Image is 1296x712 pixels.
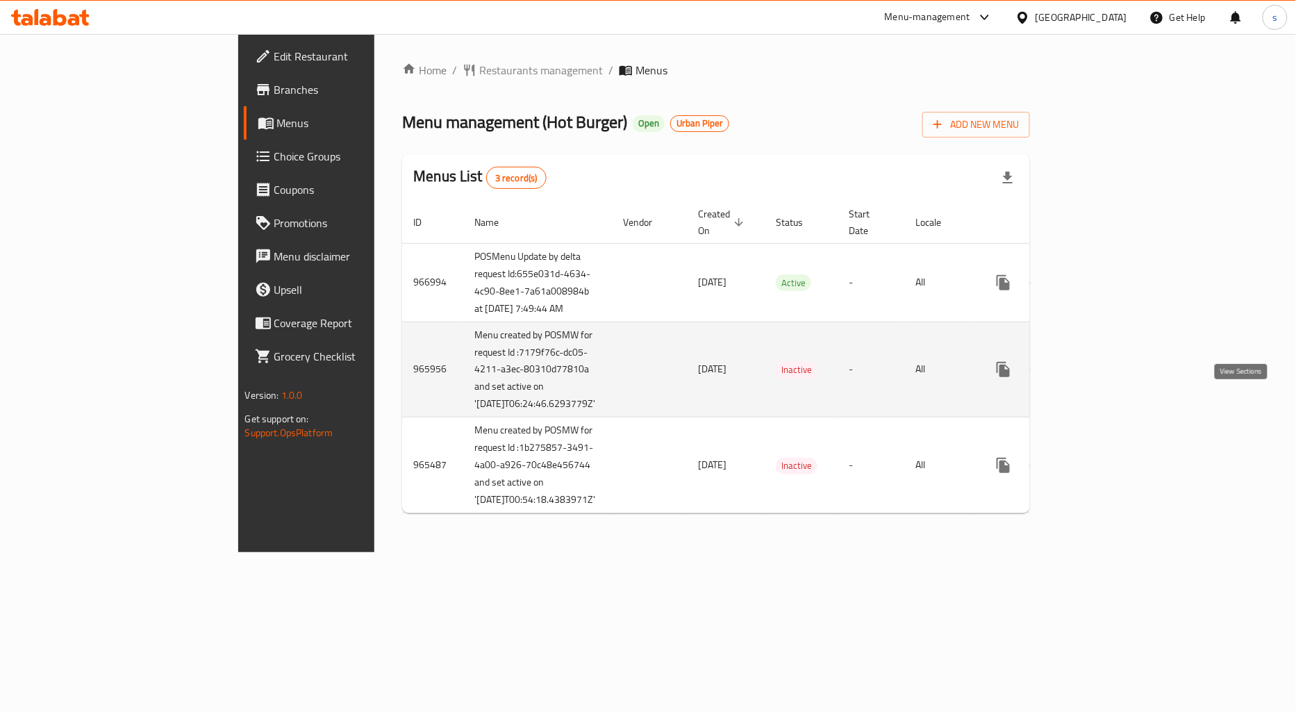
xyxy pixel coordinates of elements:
button: Change Status [1020,449,1054,482]
span: Grocery Checklist [274,348,444,365]
span: Vendor [623,214,670,231]
a: Upsell [244,273,455,306]
div: Total records count [486,167,547,189]
span: Edit Restaurant [274,48,444,65]
span: Name [474,214,517,231]
a: Coverage Report [244,306,455,340]
button: more [987,266,1020,299]
button: Change Status [1020,266,1054,299]
table: enhanced table [402,201,1131,514]
span: Choice Groups [274,148,444,165]
a: Promotions [244,206,455,240]
div: Export file [991,161,1024,194]
span: [DATE] [698,456,726,474]
button: Add New Menu [922,112,1030,138]
span: Menu management ( Hot Burger ) [402,106,627,138]
td: Menu created by POSMW for request Id :7179f76c-dc05-4211-a3ec-80310d77810a and set active on '[DA... [463,322,612,417]
span: Menus [277,115,444,131]
span: 3 record(s) [487,172,546,185]
td: All [904,243,976,322]
span: Urban Piper [671,117,729,129]
h2: Menus List [413,166,546,189]
th: Actions [976,201,1131,244]
div: [GEOGRAPHIC_DATA] [1036,10,1127,25]
span: Upsell [274,281,444,298]
td: Menu created by POSMW for request Id :1b275857-3491-4a00-a926-70c48e456744 and set active on '[DA... [463,417,612,513]
span: Open [633,117,665,129]
a: Restaurants management [463,62,603,78]
li: / [608,62,613,78]
span: Coverage Report [274,315,444,331]
a: Support.OpsPlatform [245,424,333,442]
span: Status [776,214,821,231]
span: Version: [245,386,279,404]
td: - [838,417,904,513]
span: Created On [698,206,748,239]
span: Locale [915,214,959,231]
span: ID [413,214,440,231]
span: Get support on: [245,410,309,428]
span: Restaurants management [479,62,603,78]
span: Active [776,275,811,291]
button: more [987,449,1020,482]
a: Menus [244,106,455,140]
div: Menu-management [885,9,970,26]
span: Menu disclaimer [274,248,444,265]
span: Promotions [274,215,444,231]
td: POSMenu Update by delta request Id:655e031d-4634-4c90-8ee1-7a61a008984b at [DATE] 7:49:44 AM [463,243,612,322]
td: - [838,243,904,322]
a: Choice Groups [244,140,455,173]
td: All [904,322,976,417]
a: Edit Restaurant [244,40,455,73]
span: s [1272,10,1277,25]
span: [DATE] [698,360,726,378]
button: more [987,353,1020,386]
div: Open [633,115,665,132]
a: Coupons [244,173,455,206]
td: - [838,322,904,417]
nav: breadcrumb [402,62,1030,78]
div: Active [776,274,811,291]
span: 1.0.0 [281,386,303,404]
a: Branches [244,73,455,106]
span: Branches [274,81,444,98]
span: Inactive [776,458,817,474]
td: All [904,417,976,513]
a: Menu disclaimer [244,240,455,273]
span: Coupons [274,181,444,198]
span: Start Date [849,206,888,239]
span: [DATE] [698,273,726,291]
span: Inactive [776,362,817,378]
a: Grocery Checklist [244,340,455,373]
span: Add New Menu [933,116,1019,133]
li: / [452,62,457,78]
span: Menus [635,62,667,78]
button: Change Status [1020,353,1054,386]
